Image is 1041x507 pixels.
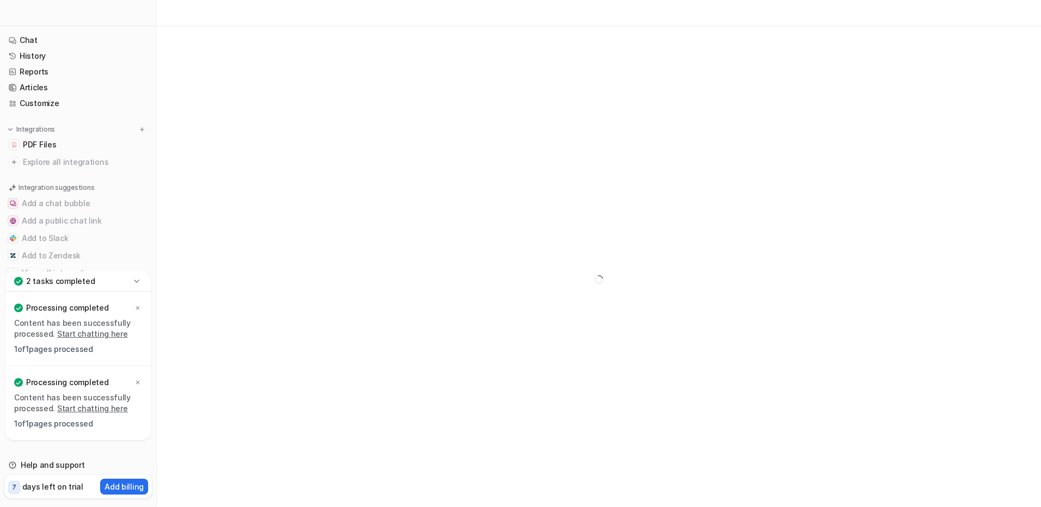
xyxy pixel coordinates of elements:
[11,141,17,148] img: PDF Files
[7,126,14,133] img: expand menu
[14,418,142,429] p: 1 of 1 pages processed
[4,33,152,48] a: Chat
[4,124,58,135] button: Integrations
[14,392,142,414] p: Content has been successfully processed.
[4,230,152,247] button: Add to SlackAdd to Slack
[4,64,152,79] a: Reports
[4,80,152,95] a: Articles
[4,212,152,230] button: Add a public chat linkAdd a public chat link
[10,252,16,259] img: Add to Zendesk
[23,139,56,150] span: PDF Files
[10,270,16,276] img: View all integrations
[26,276,95,287] p: 2 tasks completed
[4,264,152,282] button: View all integrationsView all integrations
[26,302,108,313] p: Processing completed
[57,404,128,413] a: Start chatting here
[100,479,148,494] button: Add billing
[105,481,144,492] p: Add billing
[12,483,16,492] p: 7
[4,247,152,264] button: Add to ZendeskAdd to Zendesk
[4,457,152,473] a: Help and support
[4,48,152,64] a: History
[26,377,108,388] p: Processing completed
[14,318,142,339] p: Content has been successfully processed.
[22,481,83,492] p: days left on trial
[57,329,128,338] a: Start chatting here
[16,125,55,134] p: Integrations
[10,218,16,224] img: Add a public chat link
[4,137,152,152] a: PDF FilesPDF Files
[10,200,16,207] img: Add a chat bubble
[4,154,152,170] a: Explore all integrations
[14,344,142,355] p: 1 of 1 pages processed
[23,153,148,171] span: Explore all integrations
[9,157,20,168] img: explore all integrations
[19,183,94,193] p: Integration suggestions
[10,235,16,242] img: Add to Slack
[138,126,146,133] img: menu_add.svg
[4,96,152,111] a: Customize
[4,195,152,212] button: Add a chat bubbleAdd a chat bubble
